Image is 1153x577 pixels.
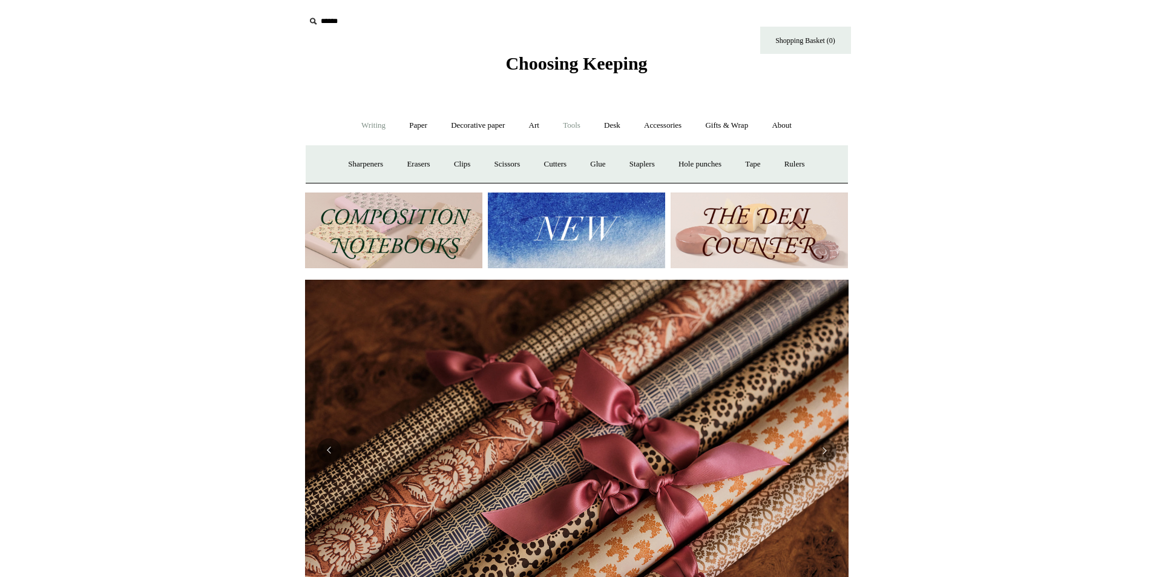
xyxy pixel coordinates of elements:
[337,148,394,180] a: Sharpeners
[443,148,481,180] a: Clips
[440,110,516,142] a: Decorative paper
[317,438,341,463] button: Previous
[398,110,438,142] a: Paper
[533,148,577,180] a: Cutters
[484,148,531,180] a: Scissors
[812,438,836,463] button: Next
[552,110,591,142] a: Tools
[579,148,616,180] a: Glue
[488,193,665,268] img: New.jpg__PID:f73bdf93-380a-4a35-bcfe-7823039498e1
[593,110,631,142] a: Desk
[734,148,771,180] a: Tape
[396,148,441,180] a: Erasers
[633,110,692,142] a: Accessories
[619,148,666,180] a: Staplers
[671,193,848,268] img: The Deli Counter
[518,110,550,142] a: Art
[774,148,816,180] a: Rulers
[668,148,732,180] a: Hole punches
[505,63,647,71] a: Choosing Keeping
[760,27,851,54] a: Shopping Basket (0)
[761,110,803,142] a: About
[305,193,482,268] img: 202302 Composition ledgers.jpg__PID:69722ee6-fa44-49dd-a067-31375e5d54ec
[350,110,396,142] a: Writing
[694,110,759,142] a: Gifts & Wrap
[505,53,647,73] span: Choosing Keeping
